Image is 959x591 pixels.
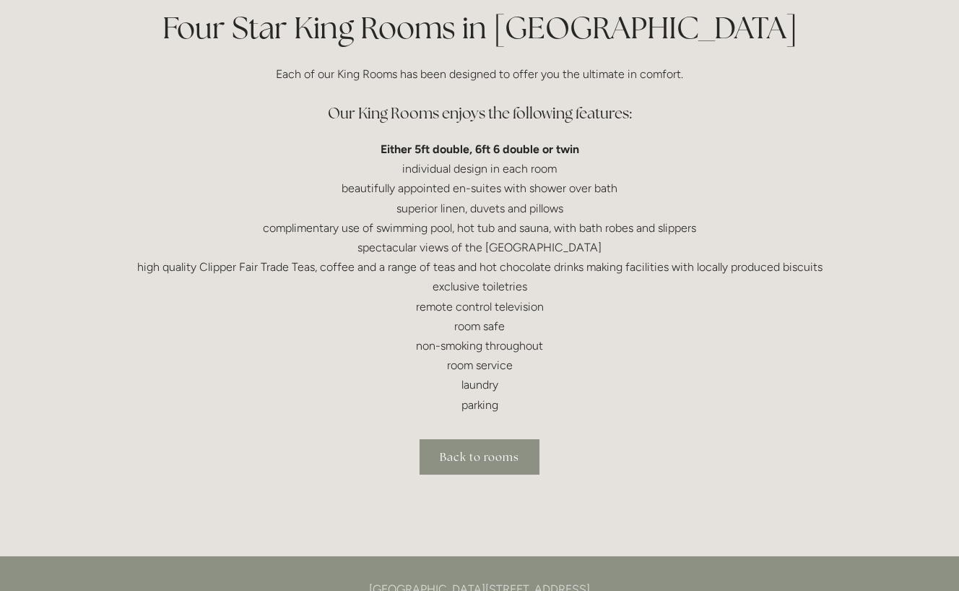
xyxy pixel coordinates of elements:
[381,142,579,156] strong: Either 5ft double, 6ft 6 double or twin
[134,7,825,49] h1: Four Star King Rooms in [GEOGRAPHIC_DATA]
[134,139,825,415] p: individual design in each room beautifully appointed en-suites with shower over bath superior lin...
[420,439,539,475] a: Back to rooms
[134,64,825,84] p: Each of our King Rooms has been designed to offer you the ultimate in comfort.
[134,99,825,128] h3: Our King Rooms enjoys the following features:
